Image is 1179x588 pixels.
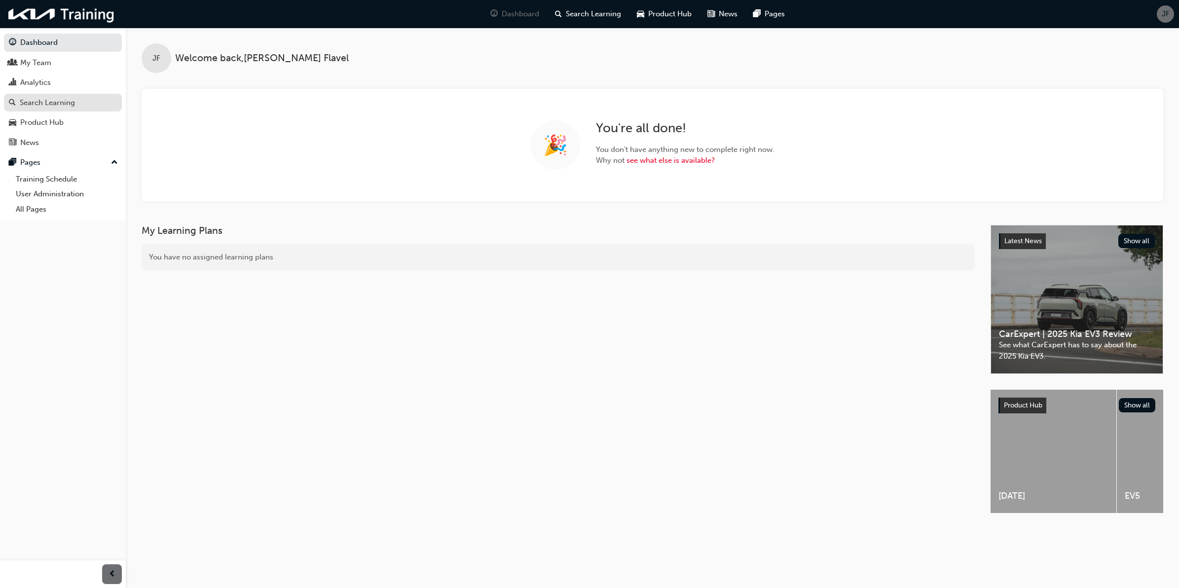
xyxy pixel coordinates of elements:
[4,153,122,172] button: Pages
[700,4,745,24] a: news-iconNews
[1119,398,1156,412] button: Show all
[12,172,122,187] a: Training Schedule
[1118,234,1155,248] button: Show all
[9,118,16,127] span: car-icon
[596,155,774,166] span: Why not
[1157,5,1174,23] button: JF
[999,329,1155,340] span: CarExpert | 2025 Kia EV3 Review
[175,53,349,64] span: Welcome back , [PERSON_NAME] Flavel
[999,339,1155,362] span: See what CarExpert has to say about the 2025 Kia EV3.
[637,8,644,20] span: car-icon
[482,4,547,24] a: guage-iconDashboard
[999,233,1155,249] a: Latest NewsShow all
[20,157,40,168] div: Pages
[1162,8,1170,20] span: JF
[9,78,16,87] span: chart-icon
[142,225,975,236] h3: My Learning Plans
[991,390,1116,513] a: [DATE]
[20,57,51,69] div: My Team
[4,134,122,152] a: News
[4,113,122,132] a: Product Hub
[4,32,122,153] button: DashboardMy TeamAnalyticsSearch LearningProduct HubNews
[4,73,122,92] a: Analytics
[998,398,1155,413] a: Product HubShow all
[555,8,562,20] span: search-icon
[111,156,118,169] span: up-icon
[9,38,16,47] span: guage-icon
[547,4,629,24] a: search-iconSearch Learning
[998,490,1108,502] span: [DATE]
[1004,237,1042,245] span: Latest News
[20,137,39,148] div: News
[9,139,16,147] span: news-icon
[4,94,122,112] a: Search Learning
[20,117,64,128] div: Product Hub
[648,8,692,20] span: Product Hub
[4,34,122,52] a: Dashboard
[991,225,1163,374] a: Latest NewsShow allCarExpert | 2025 Kia EV3 ReviewSee what CarExpert has to say about the 2025 Ki...
[12,202,122,217] a: All Pages
[20,77,51,88] div: Analytics
[626,156,715,165] a: see what else is available?
[9,99,16,108] span: search-icon
[20,97,75,109] div: Search Learning
[629,4,700,24] a: car-iconProduct Hub
[566,8,621,20] span: Search Learning
[745,4,793,24] a: pages-iconPages
[502,8,539,20] span: Dashboard
[4,54,122,72] a: My Team
[543,140,568,151] span: 🎉
[152,53,160,64] span: JF
[142,244,975,270] div: You have no assigned learning plans
[765,8,785,20] span: Pages
[490,8,498,20] span: guage-icon
[719,8,737,20] span: News
[5,4,118,24] img: kia-training
[596,120,774,136] h2: You're all done!
[109,568,116,581] span: prev-icon
[753,8,761,20] span: pages-icon
[1004,401,1042,409] span: Product Hub
[596,144,774,155] span: You don't have anything new to complete right now.
[707,8,715,20] span: news-icon
[9,59,16,68] span: people-icon
[9,158,16,167] span: pages-icon
[12,186,122,202] a: User Administration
